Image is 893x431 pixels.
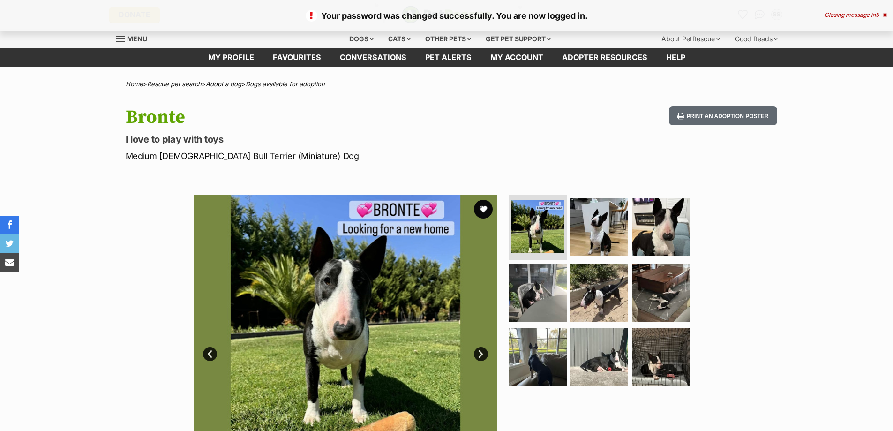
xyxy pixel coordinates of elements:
[509,328,567,386] img: Photo of Bronte
[419,30,478,48] div: Other pets
[147,80,202,88] a: Rescue pet search
[263,48,330,67] a: Favourites
[343,30,380,48] div: Dogs
[126,106,522,128] h1: Bronte
[876,11,879,18] span: 5
[657,48,695,67] a: Help
[511,200,564,253] img: Photo of Bronte
[416,48,481,67] a: Pet alerts
[481,48,553,67] a: My account
[825,12,887,18] div: Closing message in
[570,328,628,386] img: Photo of Bronte
[199,48,263,67] a: My profile
[553,48,657,67] a: Adopter resources
[246,80,325,88] a: Dogs available for adoption
[127,35,147,43] span: Menu
[116,30,154,46] a: Menu
[509,264,567,322] img: Photo of Bronte
[9,9,884,22] p: Your password was changed successfully. You are now logged in.
[632,198,690,256] img: Photo of Bronte
[382,30,417,48] div: Cats
[206,80,241,88] a: Adopt a dog
[632,328,690,386] img: Photo of Bronte
[126,150,522,162] p: Medium [DEMOGRAPHIC_DATA] Bull Terrier (Miniature) Dog
[570,198,628,256] img: Photo of Bronte
[655,30,727,48] div: About PetRescue
[632,264,690,322] img: Photo of Bronte
[474,200,493,219] button: favourite
[474,347,488,361] a: Next
[570,264,628,322] img: Photo of Bronte
[126,133,522,146] p: I love to play with toys
[479,30,557,48] div: Get pet support
[669,106,777,126] button: Print an adoption poster
[126,80,143,88] a: Home
[102,81,791,88] div: > > >
[728,30,784,48] div: Good Reads
[330,48,416,67] a: conversations
[203,347,217,361] a: Prev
